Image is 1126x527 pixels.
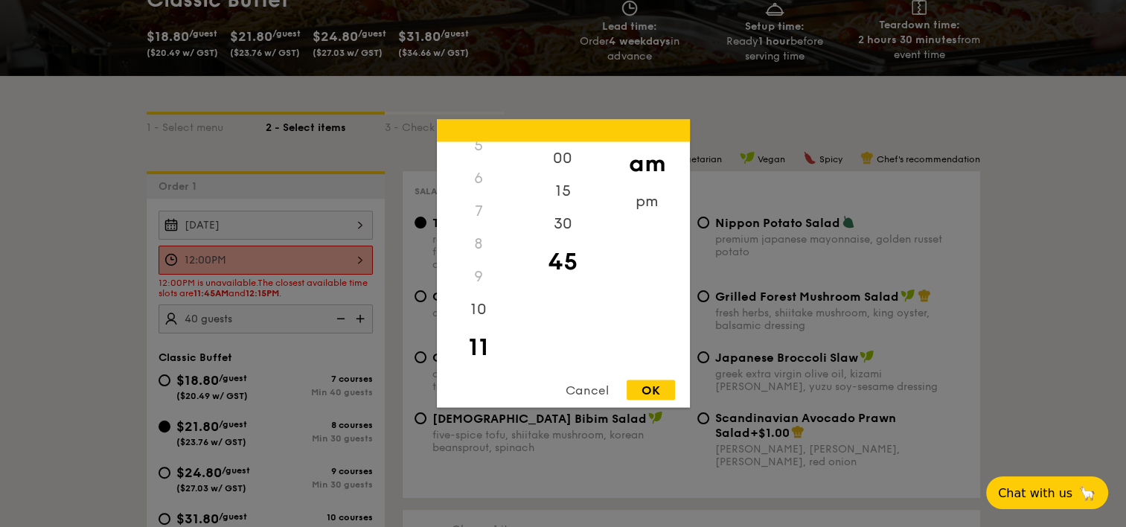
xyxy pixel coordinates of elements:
[1078,485,1096,502] span: 🦙
[437,261,521,293] div: 9
[627,380,675,400] div: OK
[437,228,521,261] div: 8
[521,175,605,208] div: 15
[986,476,1108,509] button: Chat with us🦙
[998,486,1072,500] span: Chat with us
[437,293,521,326] div: 10
[521,240,605,284] div: 45
[437,195,521,228] div: 7
[551,380,624,400] div: Cancel
[605,142,689,185] div: am
[521,208,605,240] div: 30
[437,130,521,162] div: 5
[437,162,521,195] div: 6
[521,142,605,175] div: 00
[605,185,689,218] div: pm
[437,326,521,369] div: 11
